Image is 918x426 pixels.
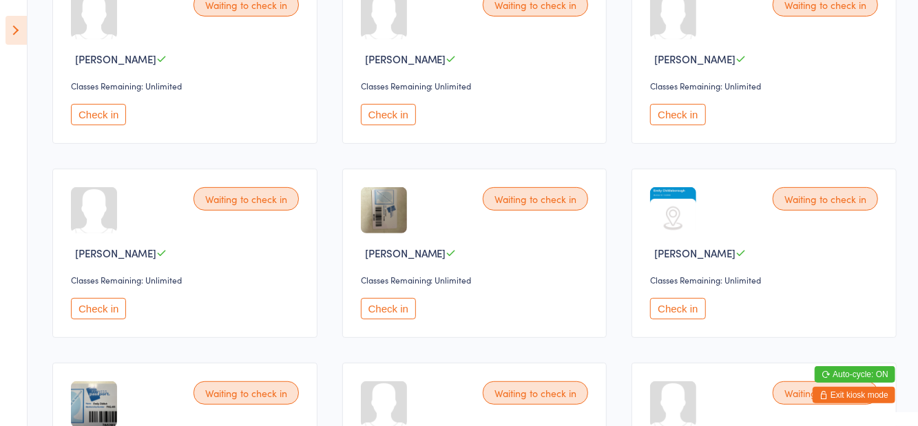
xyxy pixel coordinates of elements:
img: image1692733556.png [361,187,407,233]
div: Waiting to check in [483,187,588,211]
div: Classes Remaining: Unlimited [71,80,303,92]
div: Waiting to check in [194,187,299,211]
button: Auto-cycle: ON [815,366,895,383]
div: Classes Remaining: Unlimited [650,274,882,286]
button: Check in [361,104,416,125]
span: [PERSON_NAME] [365,246,446,260]
div: Classes Remaining: Unlimited [361,80,593,92]
div: Classes Remaining: Unlimited [650,80,882,92]
div: Waiting to check in [194,381,299,405]
span: [PERSON_NAME] [654,52,736,66]
button: Check in [361,298,416,319]
div: Waiting to check in [483,381,588,405]
span: [PERSON_NAME] [75,52,156,66]
button: Exit kiosk mode [813,387,895,403]
img: image1740521983.png [650,187,696,233]
button: Check in [650,104,705,125]
span: [PERSON_NAME] [654,246,736,260]
div: Classes Remaining: Unlimited [361,274,593,286]
span: [PERSON_NAME] [365,52,446,66]
span: [PERSON_NAME] [75,246,156,260]
button: Check in [71,104,126,125]
button: Check in [71,298,126,319]
div: Waiting to check in [773,187,878,211]
div: Classes Remaining: Unlimited [71,274,303,286]
div: Waiting to check in [773,381,878,405]
button: Check in [650,298,705,319]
